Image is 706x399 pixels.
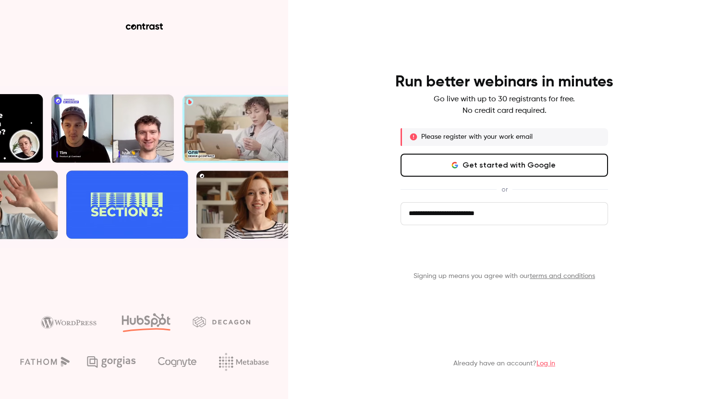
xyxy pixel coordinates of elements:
span: or [497,184,512,194]
button: Get started [401,241,608,264]
p: Please register with your work email [421,132,533,142]
p: Signing up means you agree with our [401,271,608,281]
p: Go live with up to 30 registrants for free. No credit card required. [434,94,575,117]
h4: Run better webinars in minutes [395,73,613,92]
a: Log in [536,360,555,367]
a: terms and conditions [530,273,595,279]
button: Get started with Google [401,154,608,177]
p: Already have an account? [453,359,555,368]
img: decagon [193,316,250,327]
